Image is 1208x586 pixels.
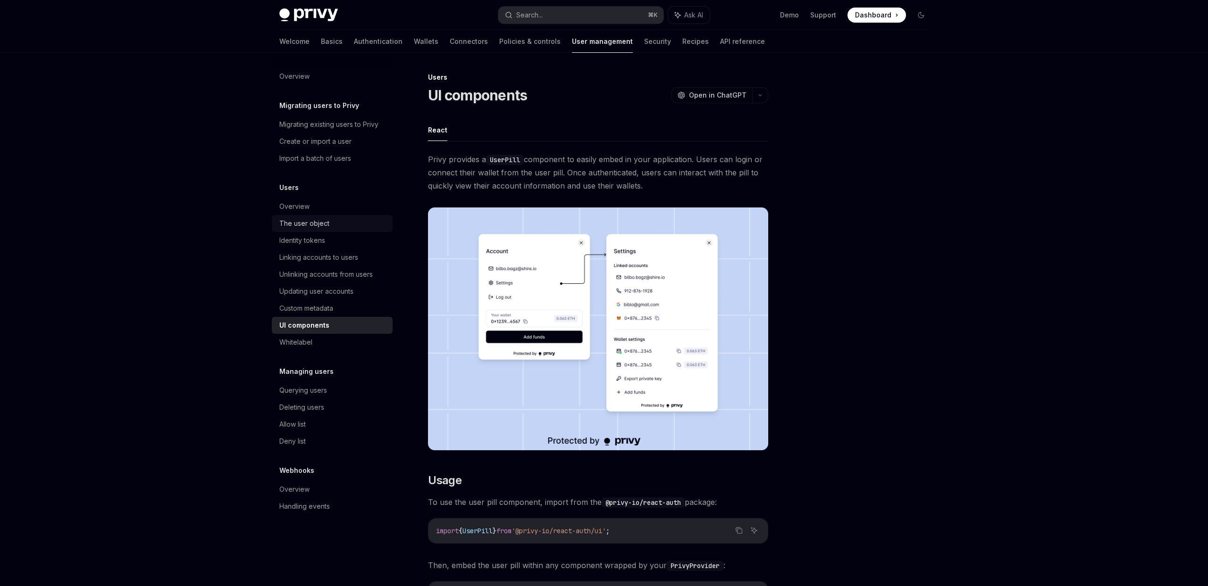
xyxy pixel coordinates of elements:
span: Privy provides a component to easily embed in your application. Users can login or connect their ... [428,153,768,192]
a: Identity tokens [272,232,393,249]
div: Identity tokens [279,235,325,246]
a: Deny list [272,433,393,450]
span: import [436,527,459,535]
a: Basics [321,30,343,53]
div: Overview [279,71,310,82]
a: Welcome [279,30,310,53]
a: Allow list [272,416,393,433]
h1: UI components [428,87,527,104]
button: React [428,119,447,141]
h5: Webhooks [279,465,314,476]
span: Usage [428,473,461,488]
div: Updating user accounts [279,286,353,297]
button: Copy the contents from the code block [733,524,745,536]
div: Search... [516,9,543,21]
div: Linking accounts to users [279,252,358,263]
span: Open in ChatGPT [689,91,747,100]
h5: Migrating users to Privy [279,100,359,111]
span: Then, embed the user pill within any component wrapped by your : [428,559,768,572]
button: Ask AI [748,524,760,536]
h5: Managing users [279,366,334,377]
div: Migrating existing users to Privy [279,119,378,130]
a: UI components [272,317,393,334]
button: Search...⌘K [498,7,663,24]
a: Dashboard [847,8,906,23]
a: Recipes [682,30,709,53]
div: Deleting users [279,402,324,413]
span: To use the user pill component, import from the package: [428,495,768,509]
div: Import a batch of users [279,153,351,164]
a: Unlinking accounts from users [272,266,393,283]
a: Wallets [414,30,438,53]
a: User management [572,30,633,53]
button: Ask AI [668,7,710,24]
span: Dashboard [855,10,891,20]
a: API reference [720,30,765,53]
a: Overview [272,481,393,498]
div: Create or import a user [279,136,352,147]
span: from [496,527,512,535]
div: Users [428,73,768,82]
a: Linking accounts to users [272,249,393,266]
span: } [493,527,496,535]
span: { [459,527,462,535]
div: Handling events [279,501,330,512]
img: dark logo [279,8,338,22]
a: Handling events [272,498,393,515]
a: Demo [780,10,799,20]
div: Overview [279,201,310,212]
div: Whitelabel [279,337,312,348]
div: Custom metadata [279,303,333,314]
span: Ask AI [684,10,703,20]
a: Authentication [354,30,403,53]
span: ; [606,527,610,535]
a: Overview [272,68,393,85]
h5: Users [279,182,299,193]
a: Querying users [272,382,393,399]
a: Support [810,10,836,20]
span: ⌘ K [648,11,658,19]
div: Overview [279,484,310,495]
img: images/Userpill2.png [428,207,768,450]
code: UserPill [486,155,524,165]
span: UserPill [462,527,493,535]
span: '@privy-io/react-auth/ui' [512,527,606,535]
div: Querying users [279,385,327,396]
a: Migrating existing users to Privy [272,116,393,133]
div: UI components [279,320,329,331]
div: The user object [279,218,329,229]
div: Deny list [279,436,306,447]
code: PrivyProvider [667,561,723,571]
a: Whitelabel [272,334,393,351]
a: Connectors [450,30,488,53]
a: Overview [272,198,393,215]
code: @privy-io/react-auth [602,497,685,508]
a: Create or import a user [272,133,393,150]
div: Allow list [279,419,306,430]
a: Import a batch of users [272,150,393,167]
a: Deleting users [272,399,393,416]
a: Policies & controls [499,30,561,53]
button: Open in ChatGPT [671,87,752,103]
button: Toggle dark mode [914,8,929,23]
a: The user object [272,215,393,232]
a: Security [644,30,671,53]
a: Custom metadata [272,300,393,317]
div: Unlinking accounts from users [279,269,373,280]
a: Updating user accounts [272,283,393,300]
